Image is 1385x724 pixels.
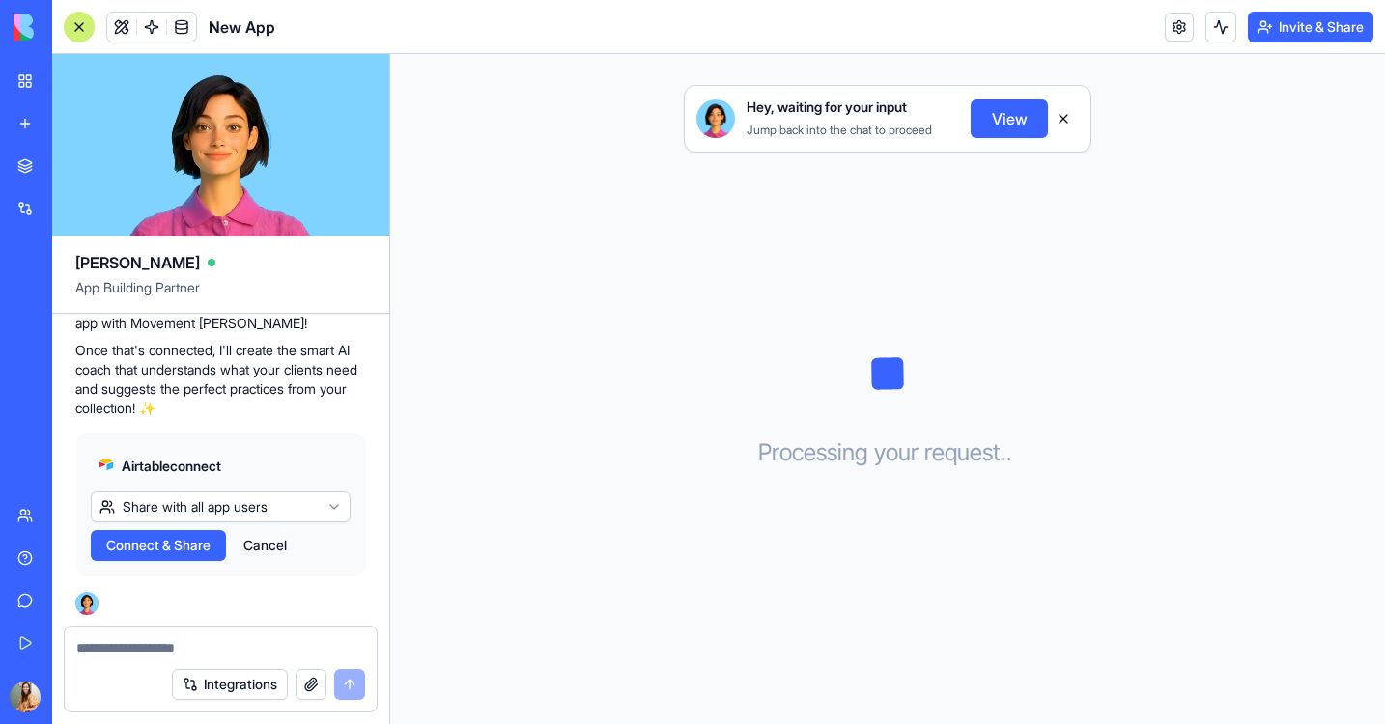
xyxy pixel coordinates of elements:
span: New App [209,15,275,39]
img: Ella_00000_wcx2te.png [696,99,735,138]
img: Ella_00000_wcx2te.png [75,592,99,615]
span: . [1001,437,1006,468]
button: Cancel [234,530,297,561]
span: Hey, waiting for your input [747,97,907,117]
button: Integrations [172,669,288,700]
span: Airtable connect [122,457,221,476]
p: Once that's connected, I'll create the smart AI coach that understands what your clients need and... [75,341,366,418]
span: App Building Partner [75,278,366,313]
img: airtable [99,457,114,472]
span: . [1006,437,1012,468]
span: Jump back into the chat to proceed [747,123,932,137]
h3: Processing your request [758,437,1018,468]
button: View [971,99,1048,138]
img: ACg8ocJpKa7CIVGo6yUtGNiAIsxfCuU87kDXCY_bnfDn04fPsNv2Iflyvw=s96-c [10,682,41,712]
span: [PERSON_NAME] [75,251,200,274]
img: logo [14,14,133,41]
button: Invite & Share [1248,12,1373,42]
span: Connect & Share [106,536,211,555]
button: Connect & Share [91,530,226,561]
